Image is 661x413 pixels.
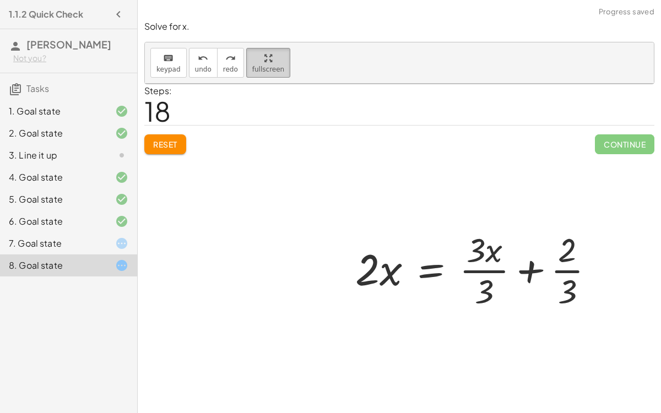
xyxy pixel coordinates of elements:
div: 5. Goal state [9,193,97,206]
button: undoundo [189,48,218,78]
i: Task finished and correct. [115,171,128,184]
button: redoredo [217,48,244,78]
button: Reset [144,134,186,154]
button: keyboardkeypad [150,48,187,78]
span: undo [195,66,212,73]
label: Steps: [144,85,172,96]
p: Solve for x. [144,20,654,33]
span: redo [223,66,238,73]
i: Task started. [115,237,128,250]
button: fullscreen [246,48,290,78]
div: Not you? [13,53,128,64]
span: fullscreen [252,66,284,73]
div: 6. Goal state [9,215,97,228]
span: [PERSON_NAME] [26,38,111,51]
div: 1. Goal state [9,105,97,118]
div: 7. Goal state [9,237,97,250]
i: undo [198,52,208,65]
i: redo [225,52,236,65]
div: 3. Line it up [9,149,97,162]
i: Task finished and correct. [115,105,128,118]
h4: 1.1.2 Quick Check [9,8,83,21]
div: 8. Goal state [9,259,97,272]
i: Task not started. [115,149,128,162]
span: 18 [144,94,171,128]
div: 2. Goal state [9,127,97,140]
div: 4. Goal state [9,171,97,184]
i: Task finished and correct. [115,215,128,228]
span: Progress saved [599,7,654,18]
i: Task finished and correct. [115,193,128,206]
i: Task finished and correct. [115,127,128,140]
span: Tasks [26,83,49,94]
i: keyboard [163,52,174,65]
i: Task started. [115,259,128,272]
span: keypad [156,66,181,73]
